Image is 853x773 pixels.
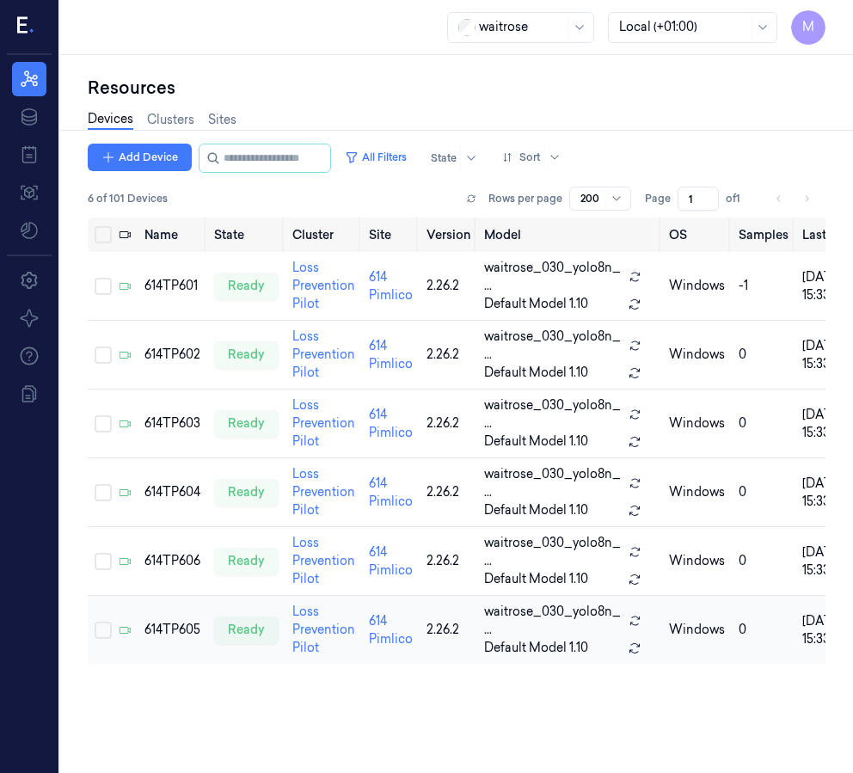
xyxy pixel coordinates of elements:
[88,110,133,130] a: Devices
[369,269,413,303] a: 614 Pimlico
[138,218,207,252] th: Name
[208,111,236,129] a: Sites
[739,552,789,570] div: 0
[477,218,662,252] th: Model
[214,341,279,369] div: ready
[726,191,753,206] span: of 1
[669,346,725,364] p: windows
[484,364,588,382] span: Default Model 1.10
[369,613,413,647] a: 614 Pimlico
[369,407,413,440] a: 614 Pimlico
[214,273,279,300] div: ready
[292,604,355,655] a: Loss Prevention Pilot
[369,475,413,509] a: 614 Pimlico
[95,484,112,501] button: Select row
[669,621,725,639] p: windows
[292,328,355,380] a: Loss Prevention Pilot
[214,617,279,644] div: ready
[484,534,622,570] span: waitrose_030_yolo8n_ ...
[669,277,725,295] p: windows
[95,347,112,364] button: Select row
[144,277,200,295] div: 614TP601
[484,295,588,313] span: Default Model 1.10
[338,144,414,171] button: All Filters
[144,346,200,364] div: 614TP602
[95,553,112,570] button: Select row
[484,433,588,451] span: Default Model 1.10
[95,226,112,243] button: Select all
[362,218,420,252] th: Site
[144,552,200,570] div: 614TP606
[292,397,355,449] a: Loss Prevention Pilot
[739,414,789,433] div: 0
[147,111,194,129] a: Clusters
[484,501,588,519] span: Default Model 1.10
[95,278,112,295] button: Select row
[426,414,470,433] div: 2.26.2
[214,410,279,438] div: ready
[669,483,725,501] p: windows
[88,76,825,100] div: Resources
[88,144,192,171] button: Add Device
[214,479,279,506] div: ready
[484,570,588,588] span: Default Model 1.10
[767,187,819,211] nav: pagination
[426,621,470,639] div: 2.26.2
[292,535,355,586] a: Loss Prevention Pilot
[144,621,200,639] div: 614TP605
[207,218,285,252] th: State
[426,483,470,501] div: 2.26.2
[488,191,562,206] p: Rows per page
[420,218,477,252] th: Version
[484,603,622,639] span: waitrose_030_yolo8n_ ...
[369,544,413,578] a: 614 Pimlico
[144,414,200,433] div: 614TP603
[95,622,112,639] button: Select row
[669,414,725,433] p: windows
[285,218,362,252] th: Cluster
[484,259,622,295] span: waitrose_030_yolo8n_ ...
[739,346,789,364] div: 0
[739,277,789,295] div: -1
[484,328,622,364] span: waitrose_030_yolo8n_ ...
[669,552,725,570] p: windows
[645,191,671,206] span: Page
[144,483,200,501] div: 614TP604
[662,218,732,252] th: OS
[369,338,413,371] a: 614 Pimlico
[484,639,588,657] span: Default Model 1.10
[426,552,470,570] div: 2.26.2
[484,465,622,501] span: waitrose_030_yolo8n_ ...
[739,621,789,639] div: 0
[739,483,789,501] div: 0
[791,10,825,45] button: M
[292,260,355,311] a: Loss Prevention Pilot
[214,548,279,575] div: ready
[88,191,168,206] span: 6 of 101 Devices
[426,346,470,364] div: 2.26.2
[484,396,622,433] span: waitrose_030_yolo8n_ ...
[732,218,795,252] th: Samples
[95,415,112,433] button: Select row
[426,277,470,295] div: 2.26.2
[292,466,355,518] a: Loss Prevention Pilot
